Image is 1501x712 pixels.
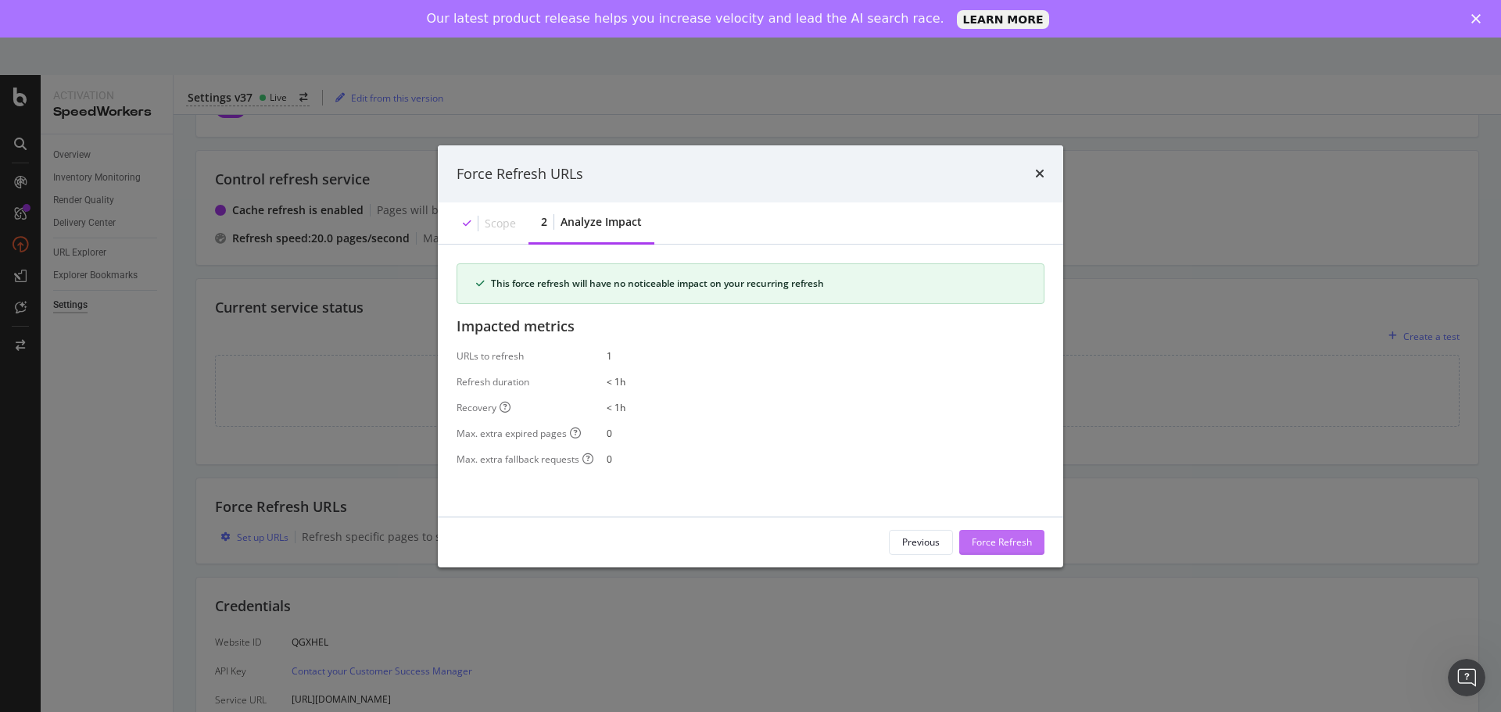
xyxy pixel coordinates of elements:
[491,277,1025,291] div: This force refresh will have no noticeable impact on your recurring refresh
[607,375,1044,388] div: < 1h
[427,11,944,27] div: Our latest product release helps you increase velocity and lead the AI search race.
[957,10,1050,29] a: LEARN MORE
[1448,659,1485,696] iframe: Intercom live chat
[457,401,510,414] div: Recovery
[902,535,940,549] div: Previous
[607,453,1044,466] div: 0
[1035,163,1044,184] div: times
[457,163,583,184] div: Force Refresh URLs
[541,214,547,230] div: 2
[457,427,581,440] div: Max. extra expired pages
[438,145,1063,567] div: modal
[607,349,1044,363] div: 1
[457,349,582,363] div: URLs to refresh
[607,427,1044,440] div: 0
[457,263,1044,304] div: success banner
[457,453,593,466] div: Max. extra fallback requests
[457,317,1044,337] div: Impacted metrics
[457,375,582,388] div: Refresh duration
[607,401,1044,414] div: < 1h
[889,530,953,555] button: Previous
[959,530,1044,555] button: Force Refresh
[972,535,1032,549] div: Force Refresh
[485,216,516,231] div: Scope
[1471,14,1487,23] div: Close
[561,214,642,230] div: Analyze Impact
